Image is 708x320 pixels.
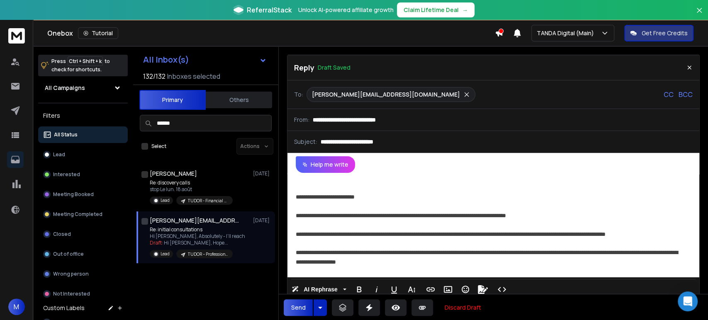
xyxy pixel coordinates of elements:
[296,156,355,173] button: Help me write
[386,281,402,298] button: Underline (Ctrl+U)
[298,6,394,14] p: Unlock AI-powered affiliate growth
[642,29,688,37] p: Get Free Credits
[290,281,348,298] button: AI Rephrase
[38,246,128,262] button: Out of office
[167,71,220,81] h3: Inboxes selected
[438,299,488,316] button: Discard Draft
[351,281,367,298] button: Bold (Ctrl+B)
[188,251,228,257] p: TUDOR – Professional Services | [GEOGRAPHIC_DATA] | 1-10
[188,198,228,204] p: TUDOR - Financial Services | [GEOGRAPHIC_DATA]
[78,27,118,39] button: Tutorial
[150,186,233,193] p: stop Le lun. 18 août
[694,5,705,25] button: Close banner
[38,146,128,163] button: Lead
[423,281,438,298] button: Insert Link (Ctrl+K)
[150,170,197,178] h1: [PERSON_NAME]
[312,90,460,99] p: [PERSON_NAME][EMAIL_ADDRESS][DOMAIN_NAME]
[537,29,597,37] p: TANDA Digital (Main)
[462,6,468,14] span: →
[150,233,245,240] p: Hi [PERSON_NAME], Absolutely - I’ll reach
[38,286,128,302] button: Not Interested
[151,143,166,150] label: Select
[302,286,339,293] span: AI Rephrase
[38,110,128,121] h3: Filters
[53,211,102,218] p: Meeting Completed
[47,27,495,39] div: Onebox
[284,299,313,316] button: Send
[53,171,80,178] p: Interested
[139,90,206,110] button: Primary
[161,251,170,257] p: Lead
[143,71,165,81] span: 132 / 132
[440,281,456,298] button: Insert Image (Ctrl+P)
[253,170,272,177] p: [DATE]
[206,91,272,109] button: Others
[8,298,25,315] button: M
[53,231,71,238] p: Closed
[38,126,128,143] button: All Status
[294,62,314,73] p: Reply
[150,226,245,233] p: Re: initial consultations
[136,51,273,68] button: All Inbox(s)
[678,291,698,311] div: Open Intercom Messenger
[54,131,78,138] p: All Status
[53,191,94,198] p: Meeting Booked
[143,56,189,64] h1: All Inbox(s)
[294,116,309,124] p: From:
[43,304,85,312] h3: Custom Labels
[624,25,693,41] button: Get Free Credits
[247,5,292,15] span: ReferralStack
[494,281,510,298] button: Code View
[38,266,128,282] button: Wrong person
[45,84,85,92] h1: All Campaigns
[664,90,674,99] p: CC
[38,80,128,96] button: All Campaigns
[53,151,65,158] p: Lead
[294,90,303,99] p: To:
[294,138,317,146] p: Subject:
[38,166,128,183] button: Interested
[53,251,84,257] p: Out of office
[475,281,491,298] button: Signature
[53,271,89,277] p: Wrong person
[68,56,103,66] span: Ctrl + Shift + k
[161,197,170,204] p: Lead
[397,2,474,17] button: Claim Lifetime Deal→
[38,186,128,203] button: Meeting Booked
[369,281,384,298] button: Italic (Ctrl+I)
[457,281,473,298] button: Emoticons
[53,291,90,297] p: Not Interested
[38,226,128,242] button: Closed
[253,217,272,224] p: [DATE]
[404,281,419,298] button: More Text
[51,57,110,74] p: Press to check for shortcuts.
[679,90,693,99] p: BCC
[150,239,163,246] span: Draft:
[150,216,241,225] h1: [PERSON_NAME][EMAIL_ADDRESS][DOMAIN_NAME]
[150,179,233,186] p: Re: discovery calls
[38,206,128,223] button: Meeting Completed
[164,239,228,246] span: Hi [PERSON_NAME], Hope ...
[318,63,350,72] p: Draft Saved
